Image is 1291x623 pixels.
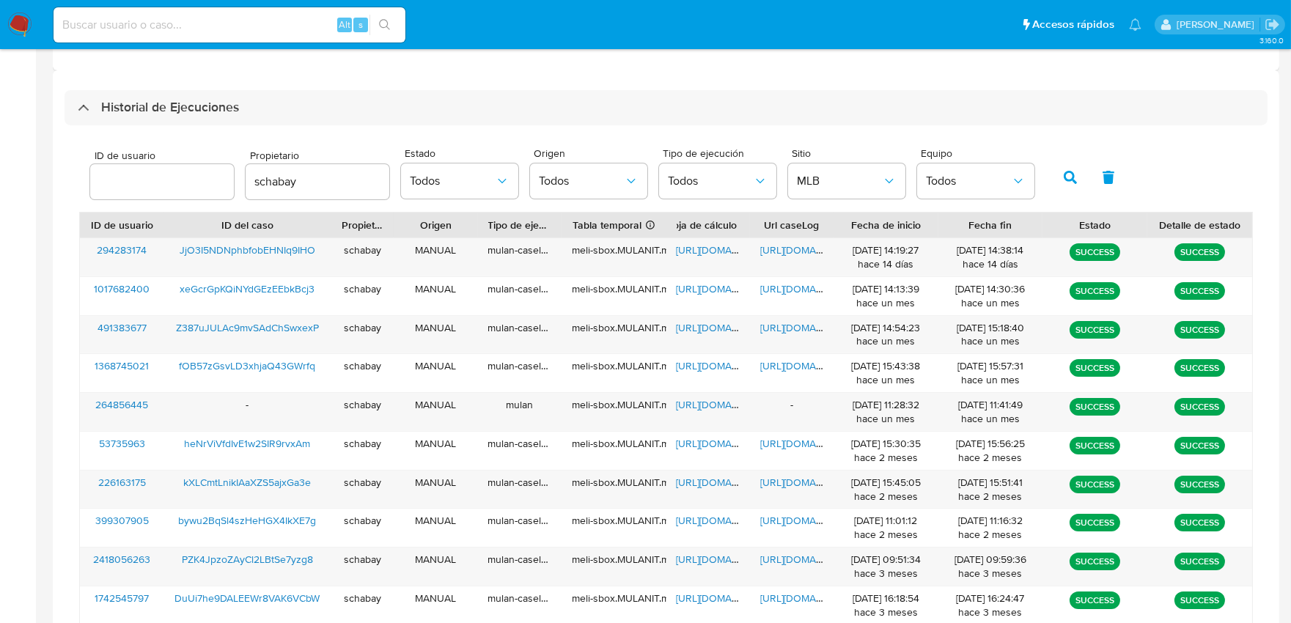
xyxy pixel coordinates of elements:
[1177,18,1259,32] p: sandra.chabay@mercadolibre.com
[369,15,400,35] button: search-icon
[1129,18,1141,31] a: Notificaciones
[339,18,350,32] span: Alt
[1265,17,1280,32] a: Salir
[1259,34,1284,46] span: 3.160.0
[1032,17,1114,32] span: Accesos rápidos
[358,18,363,32] span: s
[54,15,405,34] input: Buscar usuario o caso...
